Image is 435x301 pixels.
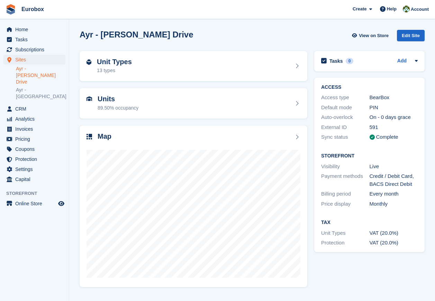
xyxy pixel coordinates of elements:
[3,174,65,184] a: menu
[15,114,57,124] span: Analytics
[15,154,57,164] span: Protection
[346,58,354,64] div: 0
[3,45,65,54] a: menu
[3,104,65,114] a: menu
[3,25,65,34] a: menu
[3,164,65,174] a: menu
[321,85,418,90] h2: ACCESS
[411,6,429,13] span: Account
[370,200,418,208] div: Monthly
[321,153,418,159] h2: Storefront
[15,164,57,174] span: Settings
[321,200,370,208] div: Price display
[15,144,57,154] span: Coupons
[321,172,370,188] div: Payment methods
[321,113,370,121] div: Auto-overlock
[387,6,397,12] span: Help
[321,220,418,225] h2: Tax
[6,4,16,15] img: stora-icon-8386f47178a22dfd0bd8f6a31ec36ba5ce8667c1dd55bd0f319d3a0aa187defe.svg
[321,133,370,141] div: Sync status
[97,67,132,74] div: 13 types
[351,30,391,41] a: View on Store
[3,35,65,44] a: menu
[370,190,418,198] div: Every month
[15,45,57,54] span: Subscriptions
[16,66,65,85] a: Ayr - [PERSON_NAME] Drive
[87,96,92,101] img: unit-icn-7be61d7bf1b0ce9d3e12c5938cc71ed9869f7b940bace4675aadf7bd6d80202e.svg
[80,51,307,81] a: Unit Types 13 types
[321,239,370,247] div: Protection
[321,163,370,171] div: Visibility
[15,25,57,34] span: Home
[15,55,57,64] span: Sites
[19,3,47,15] a: Eurobox
[98,95,138,103] h2: Units
[6,190,69,197] span: Storefront
[15,35,57,44] span: Tasks
[370,104,418,112] div: PIN
[397,30,425,44] a: Edit Site
[3,134,65,144] a: menu
[370,113,418,121] div: On - 0 days grace
[370,163,418,171] div: Live
[321,104,370,112] div: Default mode
[15,134,57,144] span: Pricing
[98,104,138,112] div: 89.50% occupancy
[3,154,65,164] a: menu
[397,30,425,41] div: Edit Site
[15,104,57,114] span: CRM
[15,124,57,134] span: Invoices
[57,199,65,208] a: Preview store
[16,87,65,100] a: Ayr - [GEOGRAPHIC_DATA]
[353,6,366,12] span: Create
[15,174,57,184] span: Capital
[321,123,370,131] div: External ID
[359,32,389,39] span: View on Store
[80,88,307,119] a: Units 89.50% occupancy
[397,57,407,65] a: Add
[15,199,57,208] span: Online Store
[321,94,370,102] div: Access type
[3,144,65,154] a: menu
[98,132,111,140] h2: Map
[80,30,193,39] h2: Ayr - [PERSON_NAME] Drive
[370,172,418,188] div: Credit / Debit Card, BACS Direct Debit
[87,134,92,139] img: map-icn-33ee37083ee616e46c38cad1a60f524a97daa1e2b2c8c0bc3eb3415660979fc1.svg
[321,229,370,237] div: Unit Types
[370,123,418,131] div: 591
[3,114,65,124] a: menu
[321,190,370,198] div: Billing period
[80,126,307,287] a: Map
[329,58,343,64] h2: Tasks
[3,124,65,134] a: menu
[370,239,418,247] div: VAT (20.0%)
[3,55,65,64] a: menu
[3,199,65,208] a: menu
[97,58,132,66] h2: Unit Types
[370,94,418,102] div: BearBox
[87,59,91,65] img: unit-type-icn-2b2737a686de81e16bb02015468b77c625bbabd49415b5ef34ead5e3b44a266d.svg
[376,133,398,141] div: Complete
[370,229,418,237] div: VAT (20.0%)
[403,6,410,12] img: Lorna Russell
